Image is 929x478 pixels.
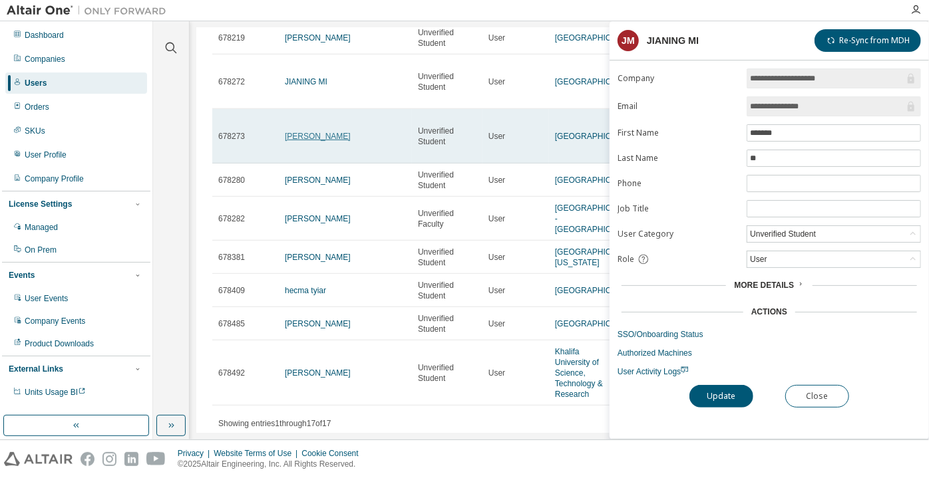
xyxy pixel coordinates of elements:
[218,318,245,329] span: 678485
[418,170,476,191] span: Unverified Student
[218,368,245,378] span: 678492
[418,27,476,49] span: Unverified Student
[178,448,214,459] div: Privacy
[555,77,638,86] a: [GEOGRAPHIC_DATA]
[618,30,639,51] div: JM
[218,252,245,263] span: 678381
[555,286,638,295] a: [GEOGRAPHIC_DATA]
[618,229,739,239] label: User Category
[25,54,65,64] div: Companies
[488,252,505,263] span: User
[285,368,351,378] a: [PERSON_NAME]
[25,338,94,349] div: Product Downloads
[418,126,476,147] span: Unverified Student
[7,4,173,17] img: Altair One
[25,102,49,112] div: Orders
[555,132,638,141] a: [GEOGRAPHIC_DATA]
[25,126,45,136] div: SKUs
[751,306,787,317] div: Actions
[748,227,818,241] div: Unverified Student
[102,452,116,466] img: instagram.svg
[815,29,921,52] button: Re-Sync from MDH
[418,362,476,384] span: Unverified Student
[9,199,72,209] div: License Settings
[418,71,476,92] span: Unverified Student
[618,203,739,214] label: Job Title
[9,270,35,281] div: Events
[285,286,326,295] a: hecma tyiar
[25,293,68,304] div: User Events
[618,101,739,112] label: Email
[689,385,753,408] button: Update
[785,385,849,408] button: Close
[488,368,505,378] span: User
[25,150,67,160] div: User Profile
[488,213,505,224] span: User
[747,251,920,267] div: User
[418,313,476,334] span: Unverified Student
[555,247,638,267] a: [GEOGRAPHIC_DATA][US_STATE]
[618,329,921,340] a: SSO/Onboarding Status
[618,128,739,138] label: First Name
[285,132,351,141] a: [PERSON_NAME]
[618,153,739,164] label: Last Name
[488,318,505,329] span: User
[418,247,476,268] span: Unverified Student
[218,131,245,142] span: 678273
[488,175,505,185] span: User
[488,131,505,142] span: User
[285,176,351,185] a: [PERSON_NAME]
[285,253,351,262] a: [PERSON_NAME]
[285,77,327,86] a: JIANING MI
[488,76,505,87] span: User
[25,245,57,255] div: On Prem
[734,281,794,290] span: More Details
[218,175,245,185] span: 678280
[555,176,638,185] a: [GEOGRAPHIC_DATA]
[301,448,366,459] div: Cookie Consent
[555,33,638,43] a: [GEOGRAPHIC_DATA]
[618,367,689,376] span: User Activity Logs
[25,316,85,326] div: Company Events
[488,285,505,296] span: User
[285,319,351,328] a: [PERSON_NAME]
[25,78,47,88] div: Users
[618,254,634,265] span: Role
[214,448,301,459] div: Website Terms of Use
[218,285,245,296] span: 678409
[747,226,920,242] div: Unverified Student
[488,33,505,43] span: User
[618,178,739,189] label: Phone
[25,30,64,41] div: Dashboard
[124,452,138,466] img: linkedin.svg
[418,208,476,229] span: Unverified Faculty
[81,452,94,466] img: facebook.svg
[146,452,166,466] img: youtube.svg
[618,348,921,358] a: Authorized Machines
[555,347,603,399] a: Khalifa University of Science, Technology & Research
[25,388,86,397] span: Units Usage BI
[555,203,638,234] a: [GEOGRAPHIC_DATA] - [GEOGRAPHIC_DATA]
[218,76,245,87] span: 678272
[748,252,769,267] div: User
[418,280,476,301] span: Unverified Student
[178,459,367,470] p: © 2025 Altair Engineering, Inc. All Rights Reserved.
[555,319,638,328] a: [GEOGRAPHIC_DATA]
[25,174,84,184] div: Company Profile
[25,222,58,233] div: Managed
[218,33,245,43] span: 678219
[218,213,245,224] span: 678282
[4,452,73,466] img: altair_logo.svg
[9,364,63,374] div: External Links
[285,214,351,223] a: [PERSON_NAME]
[285,33,351,43] a: [PERSON_NAME]
[618,73,739,84] label: Company
[218,419,331,428] span: Showing entries 1 through 17 of 17
[647,35,699,46] div: JIANING MI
